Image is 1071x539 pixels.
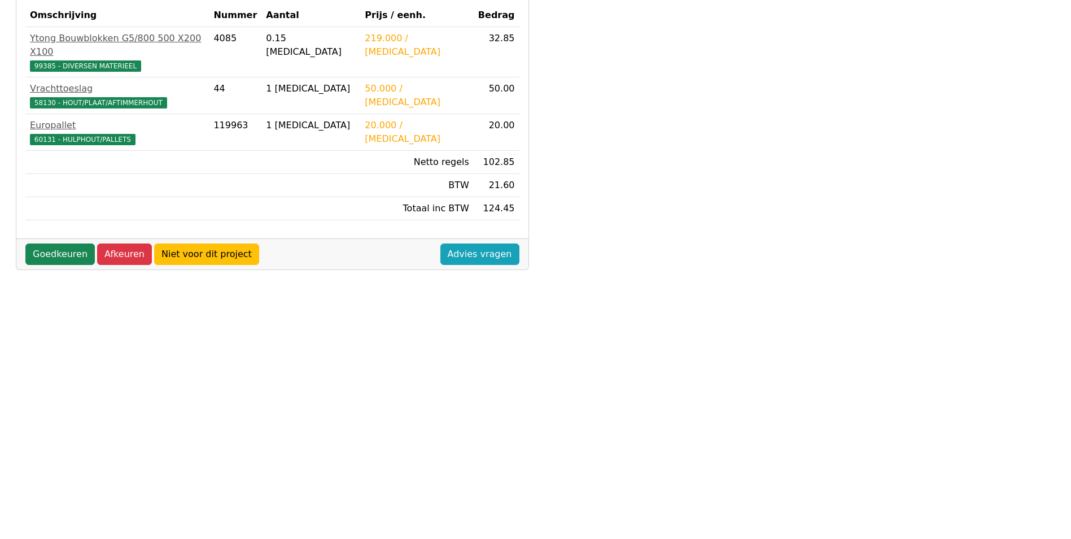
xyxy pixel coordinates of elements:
td: Netto regels [360,151,474,174]
div: 20.000 / [MEDICAL_DATA] [365,119,469,146]
td: 102.85 [474,151,519,174]
div: Vrachttoeslag [30,82,204,95]
td: 4085 [209,27,261,77]
td: 50.00 [474,77,519,114]
td: Totaal inc BTW [360,197,474,220]
a: Advies vragen [440,244,519,265]
a: Afkeuren [97,244,152,265]
div: Europallet [30,119,204,132]
div: 50.000 / [MEDICAL_DATA] [365,82,469,109]
span: 99385 - DIVERSEN MATERIEEL [30,60,141,72]
div: 0.15 [MEDICAL_DATA] [266,32,356,59]
td: 32.85 [474,27,519,77]
a: Niet voor dit project [154,244,259,265]
th: Prijs / eenh. [360,4,474,27]
div: 219.000 / [MEDICAL_DATA] [365,32,469,59]
a: Goedkeuren [25,244,95,265]
div: Ytong Bouwblokken G5/800 500 X200 X100 [30,32,204,59]
a: Vrachttoeslag58130 - HOUT/PLAAT/AFTIMMERHOUT [30,82,204,109]
span: 58130 - HOUT/PLAAT/AFTIMMERHOUT [30,97,167,108]
th: Nummer [209,4,261,27]
td: 119963 [209,114,261,151]
div: 1 [MEDICAL_DATA] [266,82,356,95]
td: 44 [209,77,261,114]
td: 124.45 [474,197,519,220]
td: 20.00 [474,114,519,151]
th: Omschrijving [25,4,209,27]
div: 1 [MEDICAL_DATA] [266,119,356,132]
a: Europallet60131 - HULPHOUT/PALLETS [30,119,204,146]
th: Bedrag [474,4,519,27]
th: Aantal [261,4,360,27]
a: Ytong Bouwblokken G5/800 500 X200 X10099385 - DIVERSEN MATERIEEL [30,32,204,72]
td: 21.60 [474,174,519,197]
td: BTW [360,174,474,197]
span: 60131 - HULPHOUT/PALLETS [30,134,135,145]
